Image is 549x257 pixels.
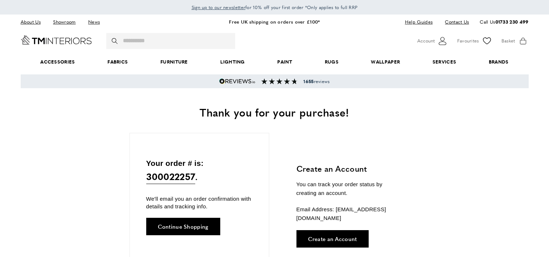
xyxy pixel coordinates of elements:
span: Create an Account [308,236,357,241]
span: reviews [303,78,329,84]
strong: 1655 [303,78,314,85]
a: Services [416,51,472,73]
span: Accessories [24,51,91,73]
a: Paint [261,51,308,73]
p: We'll email you an order confirmation with details and tracking info. [146,195,253,210]
a: Help Guides [400,17,438,27]
a: Create an Account [296,230,369,248]
a: Contact Us [439,17,469,27]
a: Showroom [48,17,81,27]
a: Fabrics [91,51,144,73]
a: Go to Home page [21,35,92,45]
a: Rugs [308,51,355,73]
img: Reviews section [261,78,298,84]
span: Account [417,37,435,45]
span: Thank you for your purchase! [200,104,349,120]
h3: Create an Account [296,163,403,174]
a: Free UK shipping on orders over £100* [229,18,320,25]
a: Furniture [144,51,204,73]
p: Call Us [480,18,528,26]
a: 01733 230 499 [495,18,529,25]
a: Brands [472,51,525,73]
span: Favourites [457,37,479,45]
a: News [83,17,105,27]
button: Customer Account [417,36,448,46]
p: You can track your order status by creating an account. [296,180,403,197]
p: Email Address: [EMAIL_ADDRESS][DOMAIN_NAME] [296,205,403,223]
a: Favourites [457,36,492,46]
span: for 10% off your first order *Only applies to full RRP [192,4,358,11]
a: Lighting [204,51,261,73]
a: Wallpaper [355,51,416,73]
img: Reviews.io 5 stars [219,78,255,84]
button: Search [112,33,119,49]
a: Sign up to our newsletter [192,4,246,11]
a: Continue Shopping [146,218,220,235]
a: About Us [21,17,46,27]
span: Continue Shopping [158,224,209,229]
span: 300022257 [146,169,196,184]
p: Your order # is: . [146,157,253,184]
